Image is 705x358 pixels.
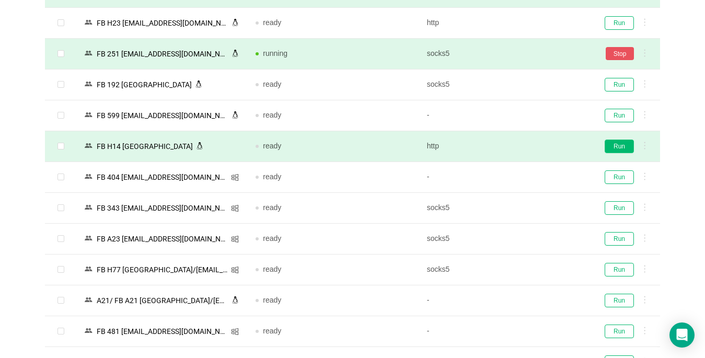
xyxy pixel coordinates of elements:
[419,39,590,70] td: socks5
[606,47,634,60] button: Stop
[669,322,695,348] div: Open Intercom Messenger
[94,16,232,30] div: FB Н23 [EMAIL_ADDRESS][DOMAIN_NAME]
[94,325,231,338] div: FB 481 [EMAIL_ADDRESS][DOMAIN_NAME]
[94,170,231,184] div: FB 404 [EMAIL_ADDRESS][DOMAIN_NAME]
[263,49,287,57] span: running
[419,193,590,224] td: socks5
[94,109,232,122] div: FB 599 [EMAIL_ADDRESS][DOMAIN_NAME]
[419,100,590,131] td: -
[605,232,634,246] button: Run
[419,70,590,100] td: socks5
[231,204,239,212] i: icon: windows
[605,294,634,307] button: Run
[419,255,590,285] td: socks5
[263,18,281,27] span: ready
[605,263,634,276] button: Run
[419,224,590,255] td: socks5
[419,285,590,316] td: -
[94,294,232,307] div: А21/ FB A21 [GEOGRAPHIC_DATA]/[EMAIL_ADDRESS][DOMAIN_NAME]
[605,78,634,91] button: Run
[231,174,239,181] i: icon: windows
[94,232,231,246] div: FB A23 [EMAIL_ADDRESS][DOMAIN_NAME]
[605,16,634,30] button: Run
[263,203,281,212] span: ready
[263,327,281,335] span: ready
[605,140,634,153] button: Run
[94,201,231,215] div: FB 343 [EMAIL_ADDRESS][DOMAIN_NAME]
[94,263,231,276] div: FB Н77 [GEOGRAPHIC_DATA]/[EMAIL_ADDRESS][DOMAIN_NAME]
[419,131,590,162] td: http
[263,111,281,119] span: ready
[605,109,634,122] button: Run
[605,325,634,338] button: Run
[263,142,281,150] span: ready
[231,235,239,243] i: icon: windows
[605,201,634,215] button: Run
[419,316,590,347] td: -
[263,265,281,273] span: ready
[94,140,196,153] div: FB H14 [GEOGRAPHIC_DATA]
[263,172,281,181] span: ready
[94,78,195,91] div: FB 192 [GEOGRAPHIC_DATA]
[419,8,590,39] td: http
[605,170,634,184] button: Run
[231,266,239,274] i: icon: windows
[231,328,239,336] i: icon: windows
[419,162,590,193] td: -
[94,47,232,61] div: FB 251 [EMAIL_ADDRESS][DOMAIN_NAME]
[263,80,281,88] span: ready
[263,234,281,242] span: ready
[263,296,281,304] span: ready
